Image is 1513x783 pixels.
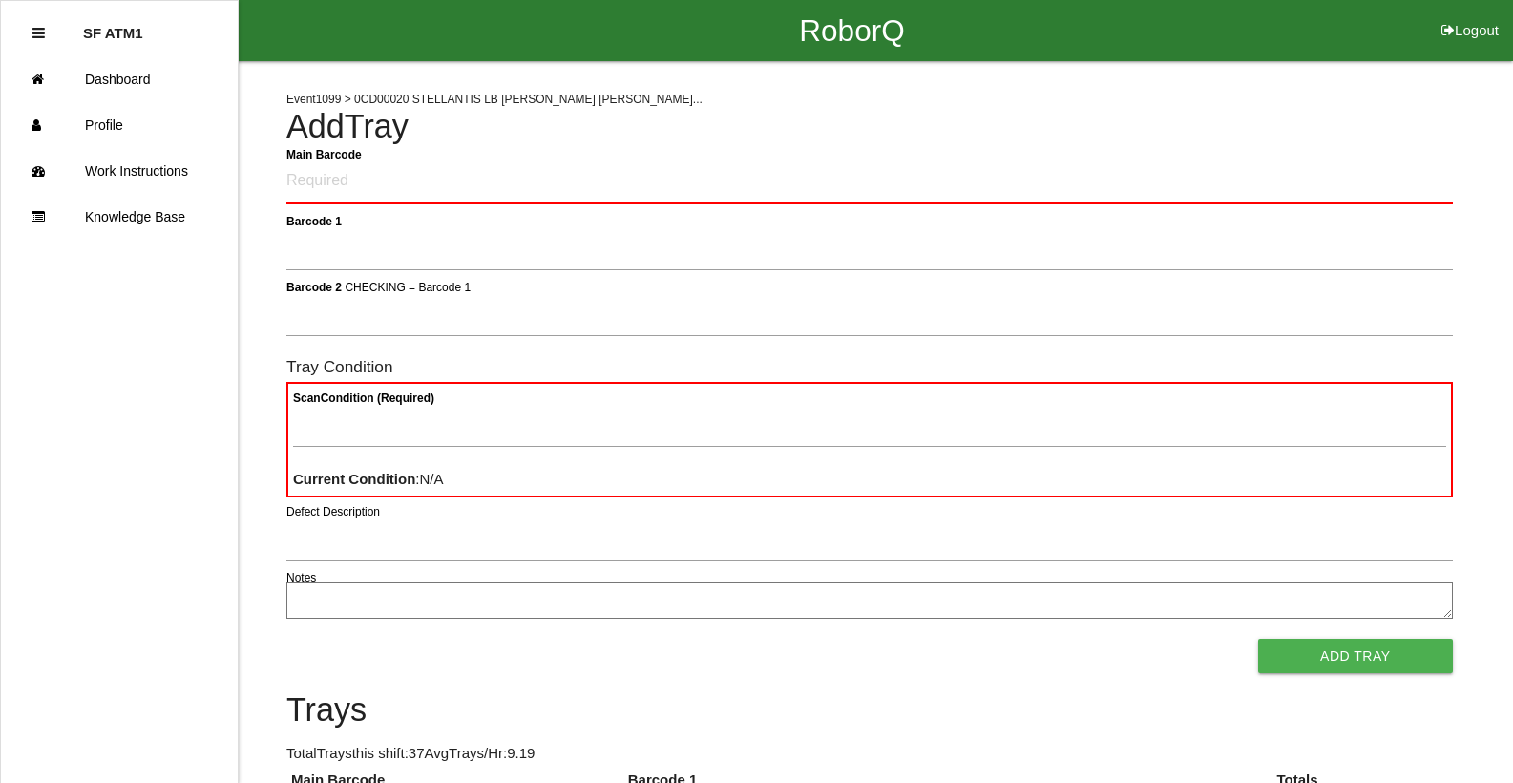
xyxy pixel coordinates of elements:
p: SF ATM1 [83,11,143,41]
label: Notes [286,569,316,586]
h4: Trays [286,692,1453,729]
a: Work Instructions [1,148,238,194]
b: Barcode 2 [286,280,342,293]
a: Knowledge Base [1,194,238,240]
b: Barcode 1 [286,214,342,227]
button: Add Tray [1258,639,1453,673]
h6: Tray Condition [286,358,1453,376]
div: Close [32,11,45,56]
input: Required [286,159,1453,204]
b: Scan Condition (Required) [293,391,434,405]
h4: Add Tray [286,109,1453,145]
p: Total Trays this shift: 37 Avg Trays /Hr: 9.19 [286,743,1453,765]
a: Profile [1,102,238,148]
b: Main Barcode [286,147,362,160]
label: Defect Description [286,503,380,520]
a: Dashboard [1,56,238,102]
span: Event 1099 > 0CD00020 STELLANTIS LB [PERSON_NAME] [PERSON_NAME]... [286,93,703,106]
b: Current Condition [293,471,415,487]
span: CHECKING = Barcode 1 [345,280,471,293]
span: : N/A [293,471,444,487]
